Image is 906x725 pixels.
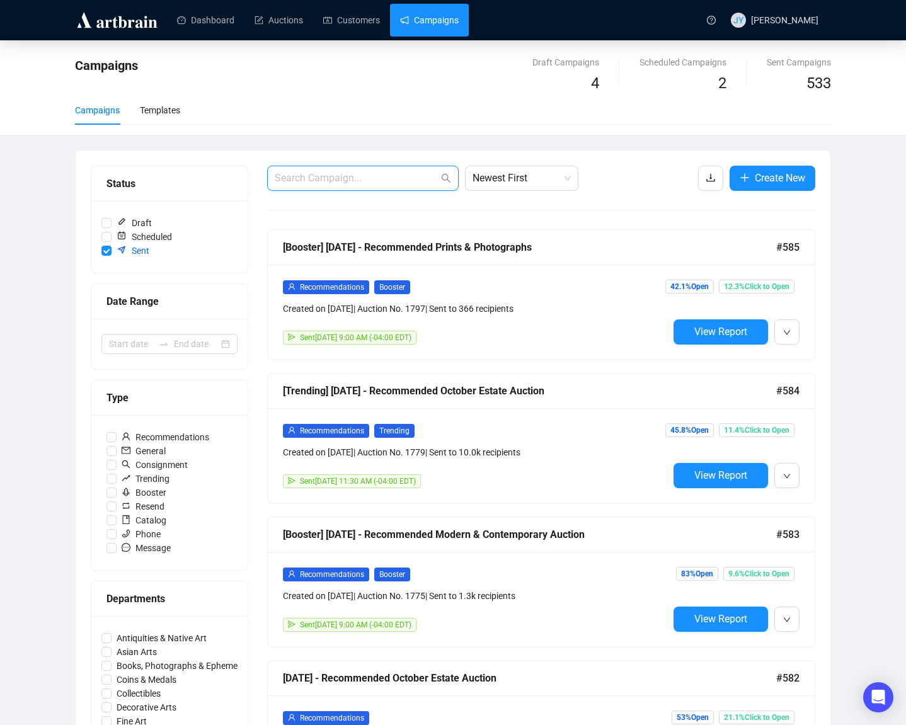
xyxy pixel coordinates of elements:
span: message [122,543,130,552]
a: [Trending] [DATE] - Recommended October Estate Auction#584userRecommendationsTrendingCreated on [... [267,373,815,504]
span: down [783,329,791,336]
input: Search Campaign... [275,171,439,186]
span: Sent [112,244,154,258]
span: 4 [591,74,599,92]
span: 42.1% Open [665,280,714,294]
span: View Report [694,613,747,625]
a: Dashboard [177,4,234,37]
span: Booster [374,280,410,294]
div: Created on [DATE] | Auction No. 1797 | Sent to 366 recipients [283,302,668,316]
a: [Booster] [DATE] - Recommended Modern & Contemporary Auction#583userRecommendationsBoosterCreated... [267,517,815,648]
span: plus [740,173,750,183]
button: View Report [674,607,768,632]
span: Recommendations [300,283,364,292]
div: [Trending] [DATE] - Recommended October Estate Auction [283,383,776,399]
span: search [441,173,451,183]
span: Draft [112,216,157,230]
div: [Booster] [DATE] - Recommended Prints & Photographs [283,239,776,255]
span: 9.6% Click to Open [723,567,794,581]
span: 2 [718,74,726,92]
span: 45.8% Open [665,423,714,437]
span: Sent [DATE] 11:30 AM (-04:00 EDT) [300,477,416,486]
span: #584 [776,383,800,399]
span: down [783,472,791,480]
span: Sent [DATE] 9:00 AM (-04:00 EDT) [300,620,411,629]
span: swap-right [159,339,169,349]
a: Campaigns [400,4,459,37]
span: View Report [694,326,747,338]
div: Date Range [106,294,232,309]
span: Booster [117,486,171,500]
span: #583 [776,527,800,542]
div: Sent Campaigns [767,55,831,69]
span: Scheduled [112,230,177,244]
span: 21.1% Click to Open [719,711,794,724]
span: down [783,616,791,624]
div: Created on [DATE] | Auction No. 1779 | Sent to 10.0k recipients [283,445,668,459]
span: retweet [122,501,130,510]
span: send [288,477,295,484]
span: Collectibles [112,687,166,700]
div: [DATE] - Recommended October Estate Auction [283,670,776,686]
span: mail [122,446,130,455]
span: 533 [806,74,831,92]
span: rocket [122,488,130,496]
span: Asian Arts [112,645,162,659]
span: Resend [117,500,169,513]
input: Start date [109,337,154,351]
span: to [159,339,169,349]
span: General [117,444,171,458]
span: send [288,333,295,341]
span: user [288,570,295,578]
span: Decorative Arts [112,700,181,714]
span: user [288,283,295,290]
span: Message [117,541,176,555]
span: Books, Photographs & Ephemera [112,659,251,673]
span: user [288,426,295,434]
a: Auctions [255,4,303,37]
div: Templates [140,103,180,117]
div: Type [106,390,232,406]
div: Draft Campaigns [532,55,599,69]
span: #585 [776,239,800,255]
button: Create New [730,166,815,191]
span: Recommendations [300,570,364,579]
span: Campaigns [75,58,138,73]
span: phone [122,529,130,538]
div: [Booster] [DATE] - Recommended Modern & Contemporary Auction [283,527,776,542]
span: Recommendations [300,426,364,435]
span: Catalog [117,513,171,527]
span: 12.3% Click to Open [719,280,794,294]
span: Consignment [117,458,193,472]
div: Status [106,176,232,191]
span: Phone [117,527,166,541]
a: [Booster] [DATE] - Recommended Prints & Photographs#585userRecommendationsBoosterCreated on [DATE... [267,229,815,360]
span: JY [733,13,743,27]
span: question-circle [707,16,716,25]
span: rise [122,474,130,482]
div: Departments [106,591,232,607]
span: download [706,173,716,183]
button: View Report [674,319,768,345]
span: 11.4% Click to Open [719,423,794,437]
div: Scheduled Campaigns [639,55,726,69]
span: 83% Open [676,567,718,581]
span: Recommendations [117,430,214,444]
span: View Report [694,469,747,481]
span: book [122,515,130,524]
span: Sent [DATE] 9:00 AM (-04:00 EDT) [300,333,411,342]
span: Booster [374,568,410,581]
span: Recommendations [300,714,364,722]
span: 53% Open [672,711,714,724]
div: Campaigns [75,103,120,117]
span: #582 [776,670,800,686]
div: Created on [DATE] | Auction No. 1775 | Sent to 1.3k recipients [283,589,668,603]
span: Trending [374,424,415,438]
span: user [122,432,130,441]
span: Newest First [473,166,571,190]
input: End date [174,337,219,351]
a: Customers [323,4,380,37]
button: View Report [674,463,768,488]
span: send [288,620,295,628]
span: Coins & Medals [112,673,181,687]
